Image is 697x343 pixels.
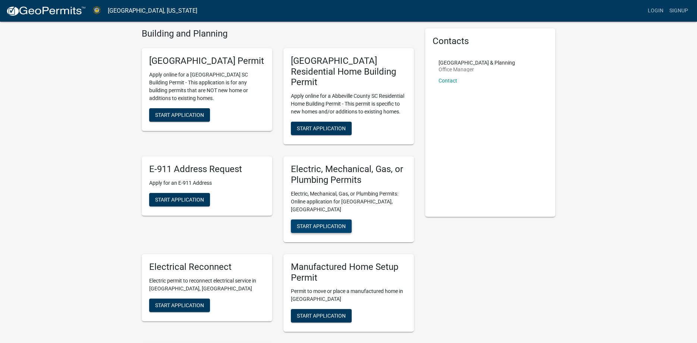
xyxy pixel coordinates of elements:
a: Signup [666,4,691,18]
p: Electric permit to reconnect electrical service in [GEOGRAPHIC_DATA], [GEOGRAPHIC_DATA] [149,277,265,293]
a: [GEOGRAPHIC_DATA], [US_STATE] [108,4,197,17]
p: Apply online for a Abbeville County SC Residential Home Building Permit - This permit is specific... [291,92,406,116]
h5: Manufactured Home Setup Permit [291,262,406,283]
span: Start Application [155,302,204,308]
span: Start Application [297,125,346,131]
span: Start Application [297,223,346,229]
button: Start Application [291,309,352,322]
a: Contact [439,78,457,84]
p: [GEOGRAPHIC_DATA] & Planning [439,60,515,65]
h5: [GEOGRAPHIC_DATA] Permit [149,56,265,66]
button: Start Application [291,122,352,135]
p: Electric, Mechanical, Gas, or Plumbing Permits: Online application for [GEOGRAPHIC_DATA], [GEOGRA... [291,190,406,213]
button: Start Application [149,193,210,206]
img: Abbeville County, South Carolina [92,6,102,16]
button: Start Application [149,108,210,122]
span: Start Application [297,313,346,319]
button: Start Application [149,299,210,312]
span: Start Application [155,112,204,118]
h4: Building and Planning [142,28,414,39]
span: Start Application [155,196,204,202]
h5: E-911 Address Request [149,164,265,175]
h5: Contacts [433,36,548,47]
p: Office Manager [439,67,515,72]
p: Apply for an E-911 Address [149,179,265,187]
button: Start Application [291,219,352,233]
h5: Electric, Mechanical, Gas, or Plumbing Permits [291,164,406,185]
a: Login [645,4,666,18]
h5: Electrical Reconnect [149,262,265,272]
h5: [GEOGRAPHIC_DATA] Residential Home Building Permit [291,56,406,88]
p: Permit to move or place a manufactured home in [GEOGRAPHIC_DATA] [291,287,406,303]
p: Apply online for a [GEOGRAPHIC_DATA] SC Building Permit - This application is for any building pe... [149,71,265,102]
